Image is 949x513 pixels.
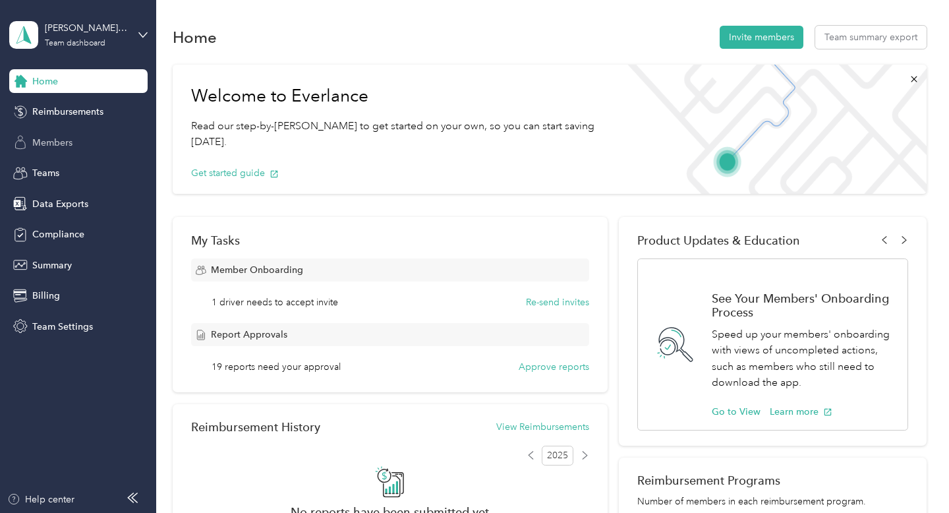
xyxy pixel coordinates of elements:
span: Product Updates & Education [637,233,800,247]
span: Report Approvals [211,328,287,342]
span: Data Exports [32,197,88,211]
h2: Reimbursement Programs [637,473,907,487]
button: Re-send invites [526,295,589,309]
h1: See Your Members' Onboarding Process [712,291,893,319]
button: Go to View [712,405,761,419]
button: Learn more [770,405,832,419]
button: Invite members [720,26,803,49]
span: 2025 [542,446,573,466]
h1: Home [173,30,217,44]
span: Members [32,136,72,150]
span: Billing [32,289,60,303]
p: Number of members in each reimbursement program. [637,495,907,508]
p: Read our step-by-[PERSON_NAME] to get started on your own, so you can start saving [DATE]. [191,118,597,150]
button: View Reimbursements [496,420,589,434]
span: Home [32,75,58,88]
span: Member Onboarding [211,263,303,277]
span: Team Settings [32,320,93,334]
span: Summary [32,258,72,272]
span: 19 reports need your approval [212,360,341,374]
button: Team summary export [815,26,927,49]
span: Reimbursements [32,105,103,119]
button: Help center [7,493,74,506]
iframe: Everlance-gr Chat Button Frame [875,439,949,513]
button: Get started guide [191,166,279,180]
div: Team dashboard [45,40,105,47]
h2: Reimbursement History [191,420,320,434]
div: My Tasks [191,233,589,247]
p: Speed up your members' onboarding with views of uncompleted actions, such as members who still ne... [712,326,893,391]
h1: Welcome to Everlance [191,86,597,107]
span: Teams [32,166,59,180]
img: Welcome to everlance [616,65,927,194]
button: Approve reports [519,360,589,374]
span: Compliance [32,227,84,241]
div: [PERSON_NAME] Cleaning Solutions [45,21,127,35]
span: 1 driver needs to accept invite [212,295,338,309]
